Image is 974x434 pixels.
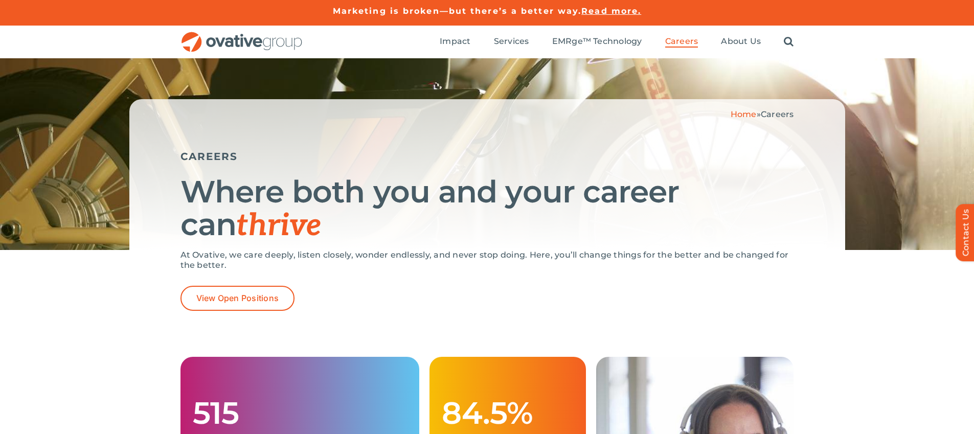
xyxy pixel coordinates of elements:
a: Home [731,109,757,119]
a: EMRge™ Technology [552,36,642,48]
h1: 84.5% [442,397,573,429]
a: Search [784,36,794,48]
a: About Us [721,36,761,48]
a: Marketing is broken—but there’s a better way. [333,6,582,16]
span: Services [494,36,529,47]
span: About Us [721,36,761,47]
a: Careers [665,36,698,48]
h1: 515 [193,397,407,429]
span: View Open Positions [196,293,279,303]
a: OG_Full_horizontal_RGB [180,31,303,40]
nav: Menu [440,26,794,58]
span: EMRge™ Technology [552,36,642,47]
span: thrive [236,208,322,244]
h1: Where both you and your career can [180,175,794,242]
span: Impact [440,36,470,47]
span: » [731,109,794,119]
a: Read more. [581,6,641,16]
span: Careers [761,109,794,119]
a: Impact [440,36,470,48]
p: At Ovative, we care deeply, listen closely, wonder endlessly, and never stop doing. Here, you’ll ... [180,250,794,270]
a: Services [494,36,529,48]
h5: CAREERS [180,150,794,163]
a: View Open Positions [180,286,295,311]
span: Careers [665,36,698,47]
